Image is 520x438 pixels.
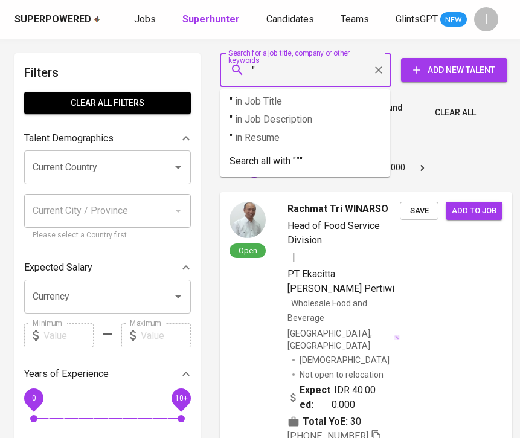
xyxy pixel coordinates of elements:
p: Please select a Country first [33,230,182,242]
img: c4aac9e47b56dc220bb1926830daed35.jpg [230,202,266,238]
span: Head of Food Service Division [287,220,380,246]
b: Expected: [300,383,332,412]
a: Jobs [134,12,158,27]
span: Save [406,204,432,218]
a: Superpoweredapp logo [14,13,100,27]
input: Value [141,323,191,347]
p: Talent Demographics [24,131,114,146]
div: I [474,7,498,31]
div: Years of Experience [24,362,191,386]
p: " [230,112,380,127]
span: NEW [440,14,467,26]
b: Total YoE: [303,414,348,429]
p: Search all with " " [230,154,380,169]
span: Candidates [266,13,314,25]
span: Clear All filters [34,95,181,111]
p: " [230,94,380,109]
span: | [292,250,295,265]
div: Talent Demographics [24,126,191,150]
div: Superpowered [14,13,91,27]
span: Wholesale Food and Beverage [287,298,367,323]
div: IDR 40.000.000 [287,383,380,412]
h6: Filters [24,63,191,82]
span: 10+ [175,394,187,402]
span: PT Ekacitta [PERSON_NAME] Pertiwi [287,268,394,294]
span: Open [234,245,262,256]
span: Add to job [452,204,496,218]
a: Teams [341,12,371,27]
a: Superhunter [182,12,242,27]
span: Add New Talent [411,63,498,78]
input: Value [43,323,94,347]
div: Expected Salary [24,256,191,280]
button: Open [170,159,187,176]
span: in Resume [235,132,280,143]
p: Years of Experience [24,367,109,381]
a: GlintsGPT NEW [396,12,467,27]
div: [GEOGRAPHIC_DATA], [GEOGRAPHIC_DATA] [287,327,400,352]
span: in Job Description [235,114,312,125]
span: Jobs [134,13,156,25]
button: Add to job [446,202,502,221]
p: " [230,130,380,145]
span: Rachmat Tri WINARSO [287,202,388,216]
img: app logo [94,16,100,23]
span: Teams [341,13,369,25]
b: " [296,155,300,167]
span: 30 [350,414,361,429]
p: Expected Salary [24,260,92,275]
span: GlintsGPT [396,13,438,25]
span: Clear All [435,105,476,120]
span: in Job Title [235,95,282,107]
button: Go to next page [412,158,432,178]
a: Candidates [266,12,316,27]
button: Clear All [430,101,481,124]
button: Add New Talent [401,58,507,82]
button: Clear All filters [24,92,191,114]
span: [DEMOGRAPHIC_DATA] [300,354,391,366]
p: Not open to relocation [300,369,384,381]
button: Open [170,288,187,305]
button: Clear [370,62,387,79]
button: Save [400,202,438,221]
button: Go to page 1000 [382,158,409,178]
span: 0 [31,394,36,402]
img: magic_wand.svg [394,335,400,341]
b: Superhunter [182,13,240,25]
